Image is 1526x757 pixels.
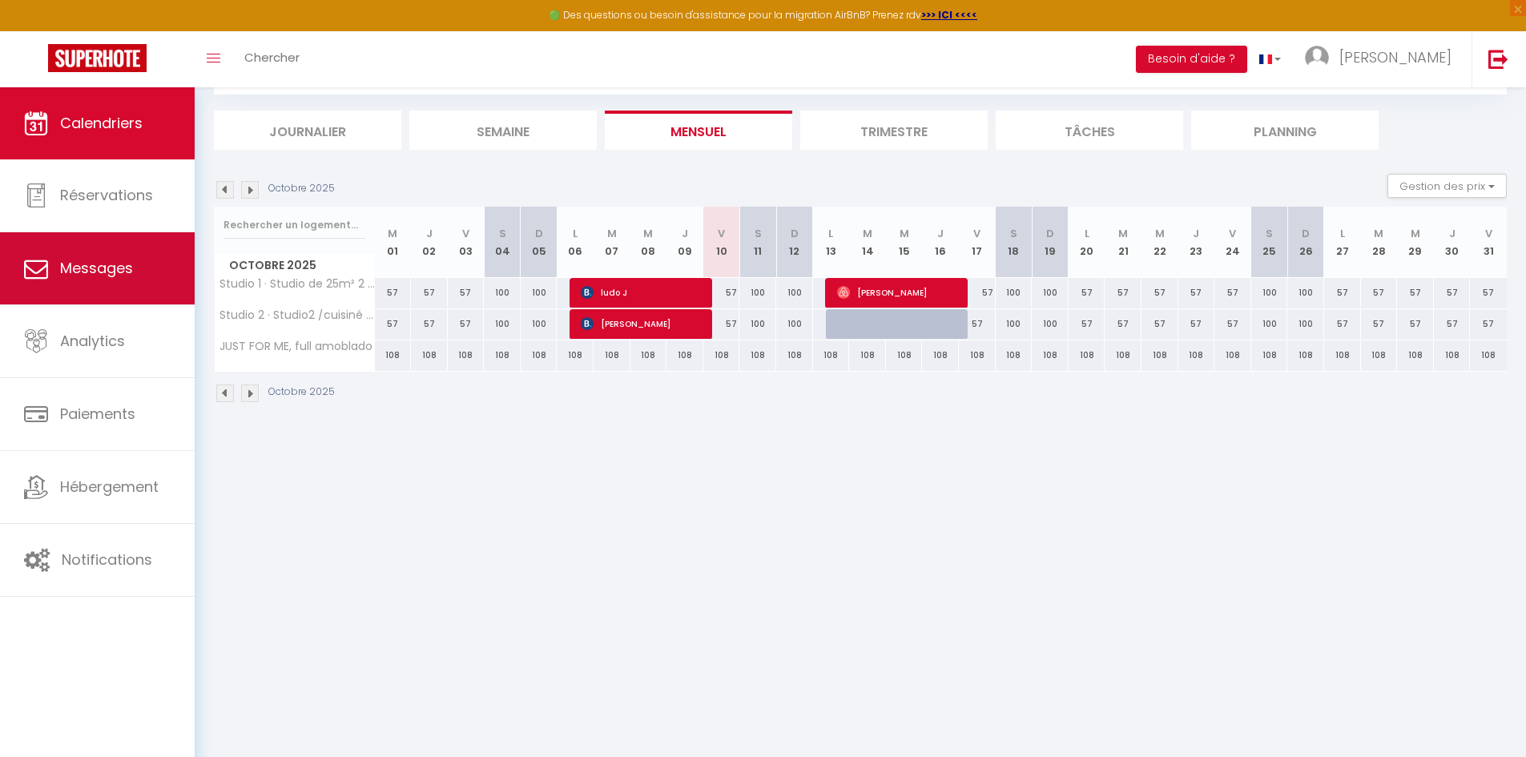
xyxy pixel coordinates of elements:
div: 108 [375,340,412,370]
div: 57 [1361,278,1398,308]
div: 57 [1434,309,1471,339]
div: 108 [1324,340,1361,370]
div: 57 [1178,309,1215,339]
abbr: M [1118,226,1128,241]
div: 100 [521,278,558,308]
abbr: V [1485,226,1492,241]
p: Octobre 2025 [268,181,335,196]
abbr: S [499,226,506,241]
div: 108 [922,340,959,370]
div: 108 [776,340,813,370]
div: 57 [1397,309,1434,339]
div: 100 [1032,309,1069,339]
div: 100 [521,309,558,339]
div: 57 [448,309,485,339]
div: 100 [1287,309,1324,339]
div: 57 [375,309,412,339]
abbr: S [1266,226,1273,241]
div: 108 [411,340,448,370]
div: 108 [594,340,630,370]
abbr: L [828,226,833,241]
abbr: J [682,226,688,241]
span: Messages [60,258,133,278]
div: 100 [484,309,521,339]
th: 13 [813,207,850,278]
div: 57 [1069,309,1105,339]
div: 108 [703,340,740,370]
abbr: M [1374,226,1383,241]
div: 57 [1324,309,1361,339]
span: Réservations [60,185,153,205]
div: 57 [1470,278,1507,308]
abbr: J [1449,226,1456,241]
span: [PERSON_NAME] [837,277,960,308]
abbr: M [643,226,653,241]
div: 100 [1251,278,1288,308]
div: 57 [1105,309,1141,339]
th: 28 [1361,207,1398,278]
img: logout [1488,49,1508,69]
div: 108 [813,340,850,370]
abbr: V [462,226,469,241]
th: 10 [703,207,740,278]
th: 14 [849,207,886,278]
th: 31 [1470,207,1507,278]
th: 27 [1324,207,1361,278]
span: Chercher [244,49,300,66]
th: 29 [1397,207,1434,278]
th: 20 [1069,207,1105,278]
div: 57 [375,278,412,308]
li: Journalier [214,111,401,150]
p: Octobre 2025 [268,385,335,400]
span: Studio 2 · Studio2 /cuisiné vu jardin 25m² [217,309,377,321]
abbr: M [900,226,909,241]
th: 03 [448,207,485,278]
div: 57 [1470,309,1507,339]
span: Notifications [62,550,152,570]
div: 100 [739,309,776,339]
abbr: J [426,226,433,241]
div: 108 [1069,340,1105,370]
abbr: D [1302,226,1310,241]
span: Analytics [60,331,125,351]
div: 108 [484,340,521,370]
abbr: M [388,226,397,241]
span: ludo J [581,277,703,308]
th: 17 [959,207,996,278]
th: 09 [666,207,703,278]
abbr: V [1229,226,1236,241]
div: 100 [776,309,813,339]
th: 26 [1287,207,1324,278]
th: 06 [557,207,594,278]
div: 57 [1361,309,1398,339]
abbr: D [791,226,799,241]
div: 100 [1251,309,1288,339]
th: 18 [996,207,1033,278]
div: 108 [1105,340,1141,370]
div: 100 [996,278,1033,308]
img: Super Booking [48,44,147,72]
div: 57 [1324,278,1361,308]
div: 57 [1105,278,1141,308]
span: [PERSON_NAME] [581,308,703,339]
li: Semaine [409,111,597,150]
div: 108 [666,340,703,370]
div: 108 [630,340,667,370]
th: 24 [1214,207,1251,278]
th: 23 [1178,207,1215,278]
input: Rechercher un logement... [223,211,365,240]
th: 02 [411,207,448,278]
div: 108 [1178,340,1215,370]
div: 108 [996,340,1033,370]
div: 57 [703,309,740,339]
div: 108 [1361,340,1398,370]
div: 108 [557,340,594,370]
div: 57 [1434,278,1471,308]
abbr: M [607,226,617,241]
span: Hébergement [60,477,159,497]
div: 108 [521,340,558,370]
abbr: V [973,226,980,241]
span: [PERSON_NAME] [1339,47,1452,67]
div: 108 [1032,340,1069,370]
th: 21 [1105,207,1141,278]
